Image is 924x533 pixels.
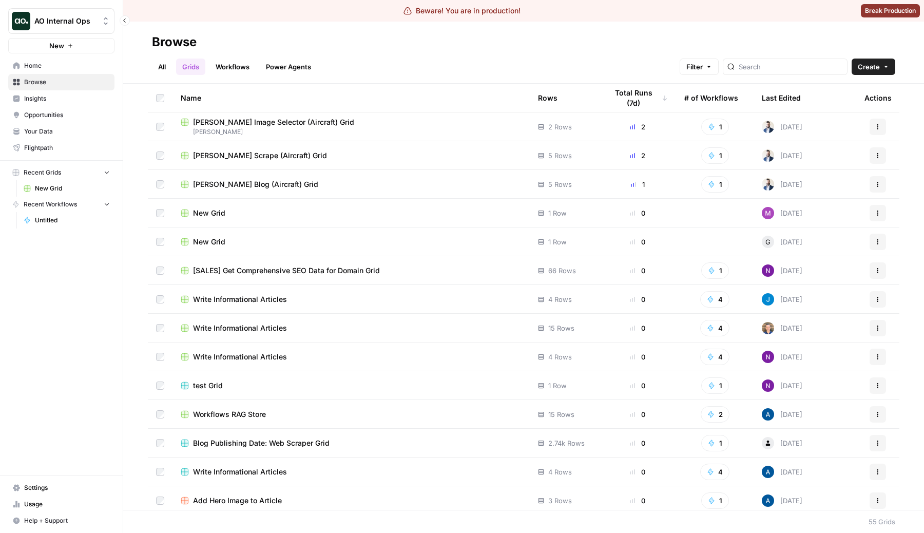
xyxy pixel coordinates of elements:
button: 1 [701,176,729,193]
a: Grids [176,59,205,75]
span: Create [858,62,880,72]
span: Blog Publishing Date: Web Scraper Grid [193,438,330,448]
a: Home [8,58,114,74]
span: Insights [24,94,110,103]
span: Flightpath [24,143,110,153]
span: 1 Row [548,380,567,391]
button: Recent Workflows [8,197,114,212]
span: Help + Support [24,516,110,525]
span: Browse [24,78,110,87]
a: Usage [8,496,114,512]
span: 4 Rows [548,467,572,477]
span: Recent Grids [24,168,61,177]
span: Write Informational Articles [193,294,287,304]
span: 1 Row [548,208,567,218]
div: 55 Grids [869,517,895,527]
a: Workflows RAG Store [181,409,522,420]
img: 50s1itr6iuawd1zoxsc8bt0iyxwq [762,322,774,334]
div: [DATE] [762,293,802,306]
a: Write Informational Articles [181,467,522,477]
a: Opportunities [8,107,114,123]
a: [SALES] Get Comprehensive SEO Data for Domain Grid [181,265,522,276]
div: Actions [864,84,892,112]
span: Settings [24,483,110,492]
span: New [49,41,64,51]
div: 0 [607,438,668,448]
a: New Grid [181,237,522,247]
span: New Grid [193,237,225,247]
div: [DATE] [762,207,802,219]
div: Beware! You are in production! [403,6,521,16]
div: [DATE] [762,322,802,334]
button: Create [852,59,895,75]
div: 0 [607,265,668,276]
div: 0 [607,380,668,391]
div: Last Edited [762,84,801,112]
span: Break Production [865,6,916,15]
a: Flightpath [8,140,114,156]
span: Add Hero Image to Article [193,496,282,506]
div: 2 [607,150,668,161]
div: [DATE] [762,149,802,162]
div: Rows [538,84,557,112]
a: New Grid [19,180,114,197]
div: 0 [607,237,668,247]
span: G [765,237,771,247]
a: New Grid [181,208,522,218]
span: Your Data [24,127,110,136]
span: Write Informational Articles [193,352,287,362]
span: Write Informational Articles [193,467,287,477]
img: 9jx7mcr4ixhpj047cl9iju68ah1c [762,178,774,191]
div: 2 [607,122,668,132]
span: Workflows RAG Store [193,409,266,420]
div: 0 [607,208,668,218]
button: Help + Support [8,512,114,529]
a: Power Agents [260,59,317,75]
span: Home [24,61,110,70]
button: Workspace: AO Internal Ops [8,8,114,34]
button: 4 [700,320,729,336]
a: Add Hero Image to Article [181,496,522,506]
div: # of Workflows [684,84,738,112]
div: 0 [607,467,668,477]
span: 2 Rows [548,122,572,132]
div: [DATE] [762,121,802,133]
a: Write Informational Articles [181,323,522,333]
input: Search [739,62,843,72]
span: [PERSON_NAME] Blog (Aircraft) Grid [193,179,318,189]
div: [DATE] [762,437,802,449]
span: [SALES] Get Comprehensive SEO Data for Domain Grid [193,265,380,276]
a: Browse [8,74,114,90]
div: Browse [152,34,197,50]
a: Write Informational Articles [181,294,522,304]
div: [DATE] [762,351,802,363]
span: [PERSON_NAME] Scrape (Aircraft) Grid [193,150,327,161]
span: Opportunities [24,110,110,120]
img: he81ibor8lsei4p3qvg4ugbvimgp [762,408,774,421]
span: 15 Rows [548,323,574,333]
div: 1 [607,179,668,189]
button: 4 [700,464,729,480]
div: 0 [607,409,668,420]
button: 1 [701,262,729,279]
img: kedmmdess6i2jj5txyq6cw0yj4oc [762,351,774,363]
img: kedmmdess6i2jj5txyq6cw0yj4oc [762,379,774,392]
span: 5 Rows [548,179,572,189]
span: 3 Rows [548,496,572,506]
a: All [152,59,172,75]
a: Untitled [19,212,114,229]
div: [DATE] [762,494,802,507]
div: Name [181,84,522,112]
img: 9jx7mcr4ixhpj047cl9iju68ah1c [762,121,774,133]
span: Filter [686,62,703,72]
a: Write Informational Articles [181,352,522,362]
a: test Grid [181,380,522,391]
img: 9jx7mcr4ixhpj047cl9iju68ah1c [762,149,774,162]
div: 0 [607,323,668,333]
span: 4 Rows [548,352,572,362]
div: [DATE] [762,178,802,191]
span: test Grid [193,380,223,391]
div: [DATE] [762,379,802,392]
button: 1 [701,119,729,135]
img: AO Internal Ops Logo [12,12,30,30]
